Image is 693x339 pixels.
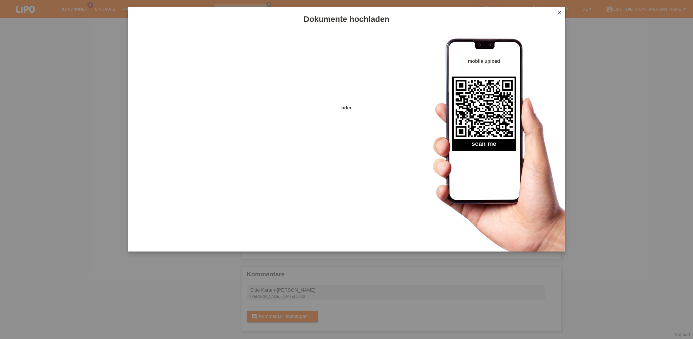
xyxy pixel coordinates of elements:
[556,10,562,16] i: close
[452,58,516,64] h4: mobile upload
[139,49,334,231] iframe: Upload
[334,104,359,112] span: oder
[555,9,564,17] a: close
[128,15,565,24] h1: Dokumente hochladen
[452,140,516,151] h2: scan me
